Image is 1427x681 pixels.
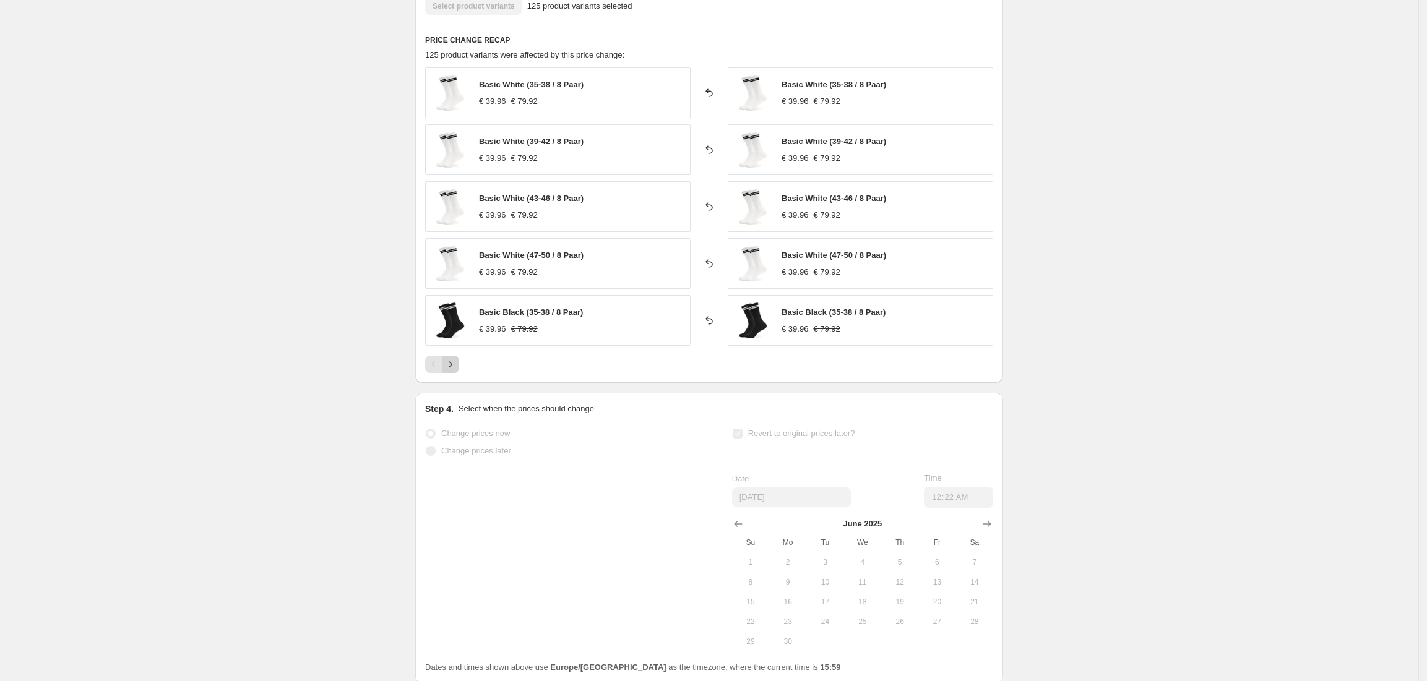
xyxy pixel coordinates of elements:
button: Tuesday June 10 2025 [806,572,843,592]
span: Basic White (39-42 / 8 Paar) [479,137,584,146]
button: Saturday June 21 2025 [956,592,993,612]
span: 20 [923,597,951,607]
span: 3 [811,557,839,567]
span: 26 [886,617,913,627]
strike: € 79.92 [511,95,537,108]
strike: € 79.92 [511,152,537,165]
span: 18 [849,597,876,607]
span: Su [737,538,764,547]
div: € 39.96 [479,152,506,165]
span: 2 [774,557,801,567]
span: 25 [849,617,876,627]
button: Thursday June 26 2025 [881,612,918,632]
span: Sa [961,538,988,547]
span: 17 [811,597,839,607]
span: 14 [961,577,988,587]
h2: Step 4. [425,403,454,415]
span: 19 [886,597,913,607]
button: Monday June 9 2025 [769,572,806,592]
button: Saturday June 14 2025 [956,572,993,592]
span: 23 [774,617,801,627]
span: 12 [886,577,913,587]
span: 5 [886,557,913,567]
strike: € 79.92 [511,323,537,335]
strike: € 79.92 [813,266,840,278]
button: Monday June 16 2025 [769,592,806,612]
nav: Pagination [425,356,459,373]
div: € 39.96 [782,266,808,278]
img: weisse-Tennissocken-mit-schwarzen-Streifen_90224a0e-bb17-49cb-9d8f-8d5227410e0f_80x.jpg [735,188,772,225]
button: Monday June 23 2025 [769,612,806,632]
b: 15:59 [820,662,840,672]
span: 24 [811,617,839,627]
span: Basic White (35-38 / 8 Paar) [782,80,886,89]
button: Monday June 2 2025 [769,552,806,572]
img: Schwarze_Retrosocken_99fba13e-1f9a-4d2b-9142-2355cb2d8935_80x.jpg [735,302,772,339]
button: Saturday June 28 2025 [956,612,993,632]
span: 21 [961,597,988,607]
div: € 39.96 [479,95,506,108]
span: Revert to original prices later? [748,429,855,438]
input: 8/18/2025 [732,487,851,507]
button: Next [442,356,459,373]
button: Wednesday June 25 2025 [844,612,881,632]
th: Friday [918,533,955,552]
span: Tu [811,538,839,547]
img: weisse-Tennissocken-mit-schwarzen-Streifen_90224a0e-bb17-49cb-9d8f-8d5227410e0f_80x.jpg [432,131,469,168]
th: Wednesday [844,533,881,552]
strike: € 79.92 [813,323,840,335]
span: Dates and times shown above use as the timezone, where the current time is [425,662,841,672]
span: Basic White (43-46 / 8 Paar) [479,194,584,203]
button: Thursday June 5 2025 [881,552,918,572]
img: weisse-Tennissocken-mit-schwarzen-Streifen_90224a0e-bb17-49cb-9d8f-8d5227410e0f_80x.jpg [735,245,772,282]
span: 29 [737,636,764,646]
button: Show previous month, May 2025 [730,515,747,533]
span: Basic Black (35-38 / 8 Paar) [479,307,583,317]
div: € 39.96 [479,209,506,221]
span: Th [886,538,913,547]
span: 8 [737,577,764,587]
div: € 39.96 [479,266,506,278]
strike: € 79.92 [813,95,840,108]
span: Basic White (47-50 / 8 Paar) [479,251,584,260]
button: Saturday June 7 2025 [956,552,993,572]
span: Basic White (43-46 / 8 Paar) [782,194,886,203]
span: Change prices now [441,429,510,438]
span: Change prices later [441,446,511,455]
img: weisse-Tennissocken-mit-schwarzen-Streifen_90224a0e-bb17-49cb-9d8f-8d5227410e0f_80x.jpg [432,188,469,225]
div: € 39.96 [782,95,808,108]
button: Friday June 27 2025 [918,612,955,632]
span: Mo [774,538,801,547]
span: 6 [923,557,951,567]
button: Sunday June 1 2025 [732,552,769,572]
button: Sunday June 8 2025 [732,572,769,592]
div: € 39.96 [782,323,808,335]
button: Sunday June 15 2025 [732,592,769,612]
button: Sunday June 29 2025 [732,632,769,651]
span: Date [732,474,749,483]
span: 4 [849,557,876,567]
button: Friday June 20 2025 [918,592,955,612]
span: Fr [923,538,951,547]
span: Basic White (47-50 / 8 Paar) [782,251,886,260]
span: Basic White (35-38 / 8 Paar) [479,80,584,89]
span: 22 [737,617,764,627]
strike: € 79.92 [813,152,840,165]
button: Wednesday June 11 2025 [844,572,881,592]
span: Basic White (39-42 / 8 Paar) [782,137,886,146]
img: weisse-Tennissocken-mit-schwarzen-Streifen_90224a0e-bb17-49cb-9d8f-8d5227410e0f_80x.jpg [432,245,469,282]
span: 7 [961,557,988,567]
div: € 39.96 [479,323,506,335]
button: Wednesday June 4 2025 [844,552,881,572]
h6: PRICE CHANGE RECAP [425,35,993,45]
input: 12:00 [924,487,993,508]
button: Friday June 13 2025 [918,572,955,592]
th: Sunday [732,533,769,552]
span: 10 [811,577,839,587]
div: € 39.96 [782,152,808,165]
button: Thursday June 19 2025 [881,592,918,612]
img: weisse-Tennissocken-mit-schwarzen-Streifen_90224a0e-bb17-49cb-9d8f-8d5227410e0f_80x.jpg [735,131,772,168]
img: weisse-Tennissocken-mit-schwarzen-Streifen_90224a0e-bb17-49cb-9d8f-8d5227410e0f_80x.jpg [432,74,469,111]
span: 9 [774,577,801,587]
div: € 39.96 [782,209,808,221]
